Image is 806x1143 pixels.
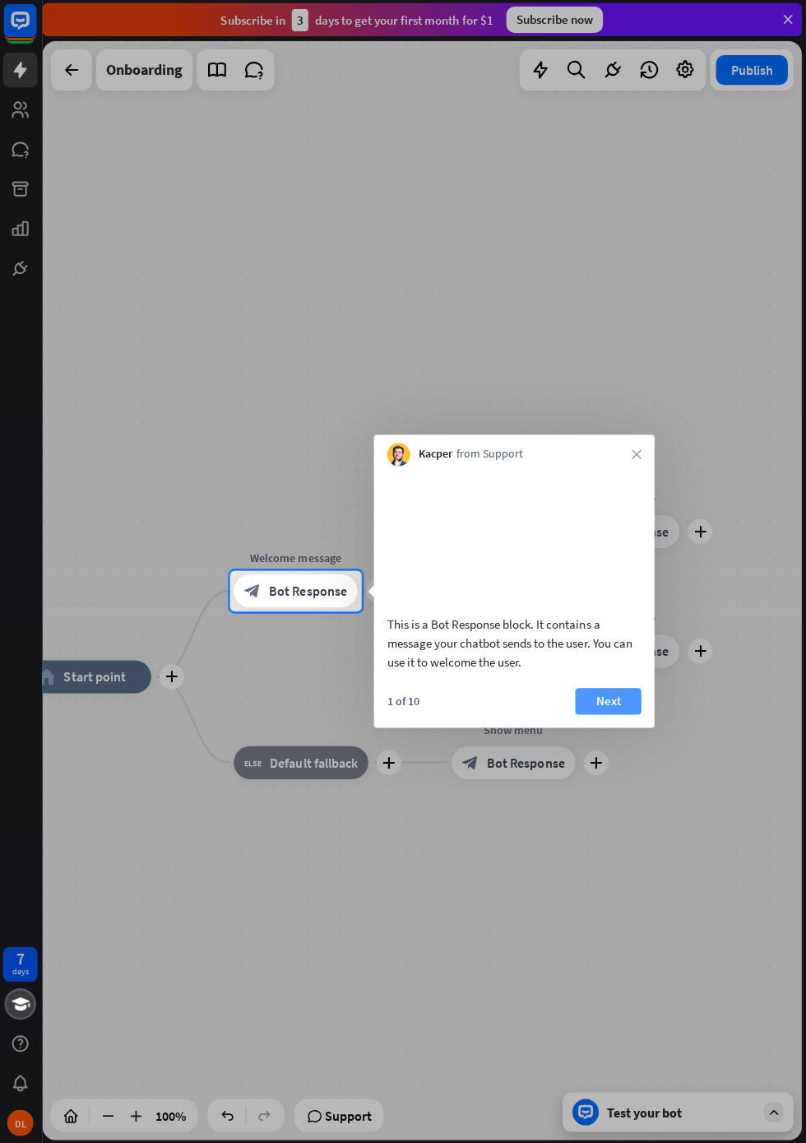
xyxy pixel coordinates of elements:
[246,583,262,599] i: block_bot_response
[13,7,63,56] button: Open LiveChat chat widget
[387,693,419,708] div: 1 of 10
[419,447,452,463] span: Kacper
[631,450,641,460] i: close
[387,614,641,671] div: This is a Bot Response block. It contains a message your chatbot sends to the user. You can use i...
[456,447,523,463] span: from Support
[271,583,348,599] span: Bot Response
[575,687,641,713] button: Next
